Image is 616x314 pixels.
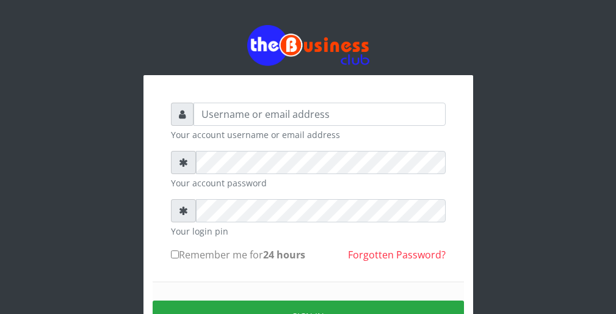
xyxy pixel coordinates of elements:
[171,128,446,141] small: Your account username or email address
[171,177,446,189] small: Your account password
[171,250,179,258] input: Remember me for24 hours
[348,248,446,261] a: Forgotten Password?
[263,248,305,261] b: 24 hours
[171,225,446,238] small: Your login pin
[171,247,305,262] label: Remember me for
[194,103,446,126] input: Username or email address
